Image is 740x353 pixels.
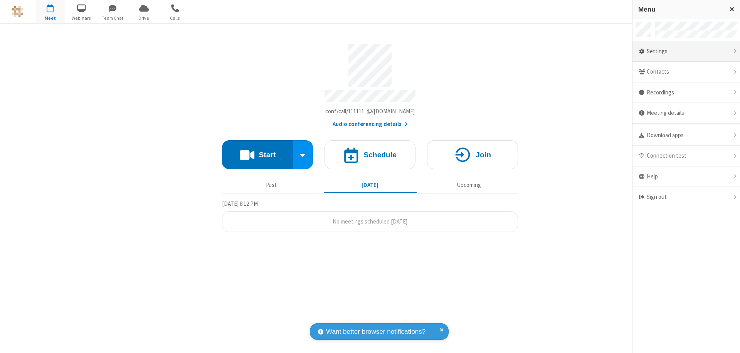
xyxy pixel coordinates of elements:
[427,140,518,169] button: Join
[632,41,740,62] div: Settings
[67,15,96,22] span: Webinars
[638,6,723,13] h3: Menu
[98,15,127,22] span: Team Chat
[12,6,23,17] img: QA Selenium DO NOT DELETE OR CHANGE
[632,62,740,82] div: Contacts
[225,178,318,192] button: Past
[129,15,158,22] span: Drive
[222,140,293,169] button: Start
[222,199,518,232] section: Today's Meetings
[36,15,65,22] span: Meet
[632,166,740,187] div: Help
[324,178,417,192] button: [DATE]
[632,146,740,166] div: Connection test
[325,108,415,115] span: Copy my meeting room link
[632,103,740,124] div: Meeting details
[222,38,518,129] section: Account details
[161,15,190,22] span: Calls
[422,178,515,192] button: Upcoming
[325,107,415,116] button: Copy my meeting room linkCopy my meeting room link
[632,82,740,103] div: Recordings
[333,120,408,129] button: Audio conferencing details
[293,140,313,169] div: Start conference options
[325,140,415,169] button: Schedule
[632,187,740,207] div: Sign out
[222,200,258,207] span: [DATE] 8:12 PM
[259,151,276,158] h4: Start
[326,327,425,337] span: Want better browser notifications?
[476,151,491,158] h4: Join
[333,218,407,225] span: No meetings scheduled [DATE]
[632,125,740,146] div: Download apps
[363,151,397,158] h4: Schedule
